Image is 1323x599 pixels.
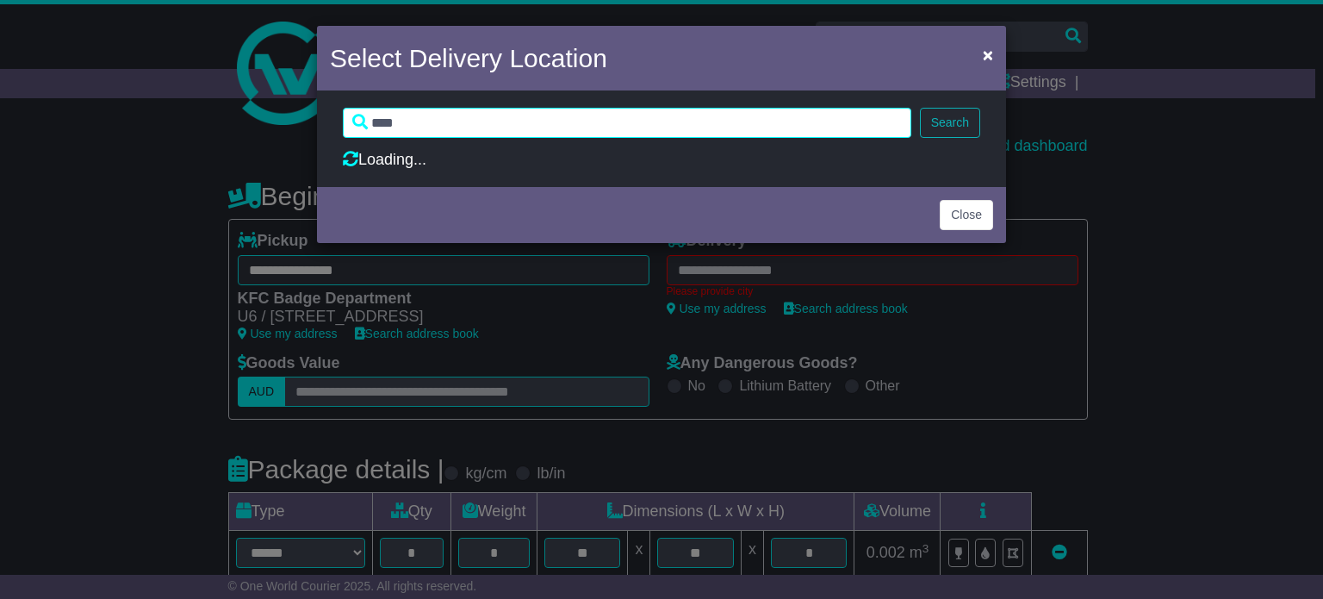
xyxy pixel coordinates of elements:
button: Search [920,108,980,138]
button: Close [974,37,1002,72]
button: Close [940,200,993,230]
div: Loading... [343,151,980,170]
h4: Select Delivery Location [330,39,607,78]
span: × [983,45,993,65]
